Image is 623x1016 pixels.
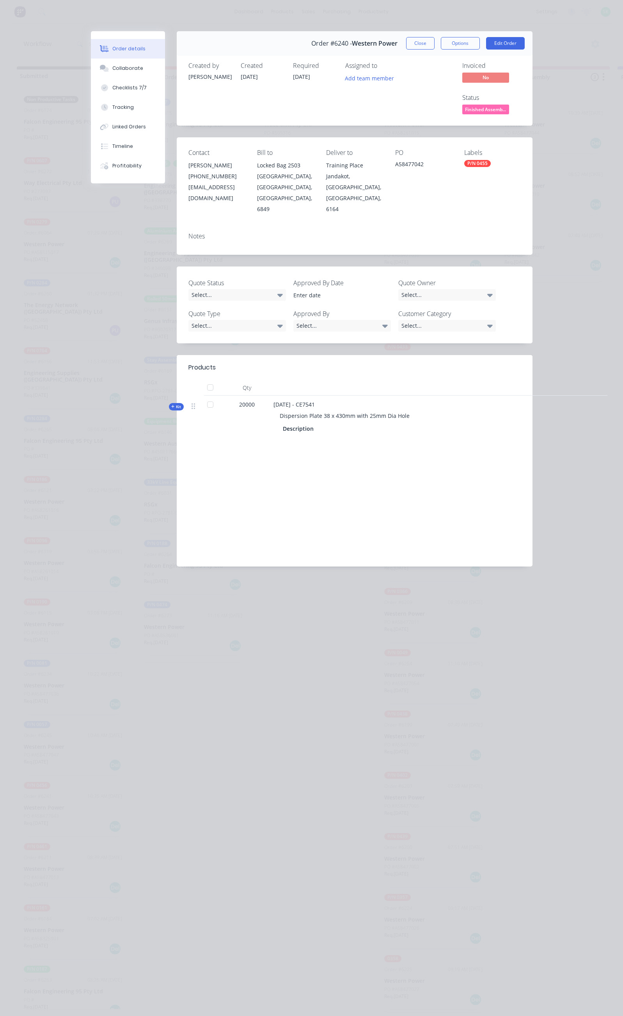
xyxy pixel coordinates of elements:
div: Description [283,423,317,434]
span: 20000 [239,400,255,409]
div: Jandakot, [GEOGRAPHIC_DATA], [GEOGRAPHIC_DATA], 6164 [326,171,383,215]
div: [PERSON_NAME] [188,160,245,171]
div: Status [462,94,521,101]
button: Edit Order [486,37,525,50]
button: Finished Assemb... [462,105,509,116]
button: Options [441,37,480,50]
button: Close [406,37,435,50]
div: Collaborate [112,65,143,72]
div: Required [293,62,336,69]
div: Order details [112,45,146,52]
div: Labels [464,149,521,156]
div: Select... [188,320,286,332]
span: No [462,73,509,82]
label: Quote Type [188,309,286,318]
button: Profitability [91,156,165,176]
span: Dispersion Plate 38 x 430mm with 25mm Dia Hole [280,412,410,419]
div: Created by [188,62,231,69]
div: Training Place [326,160,383,171]
span: Finished Assemb... [462,105,509,114]
div: Training PlaceJandakot, [GEOGRAPHIC_DATA], [GEOGRAPHIC_DATA], 6164 [326,160,383,215]
div: Timeline [112,143,133,150]
div: Bill to [257,149,314,156]
label: Quote Owner [398,278,496,288]
input: Enter date [288,290,385,301]
span: Kit [171,404,181,410]
span: Western Power [352,40,398,47]
button: Tracking [91,98,165,117]
div: [EMAIL_ADDRESS][DOMAIN_NAME] [188,182,245,204]
div: A58477042 [395,160,452,171]
button: Collaborate [91,59,165,78]
div: [PHONE_NUMBER] [188,171,245,182]
button: Linked Orders [91,117,165,137]
div: [PERSON_NAME] [188,73,231,81]
div: Created [241,62,284,69]
div: Locked Bag 2503[GEOGRAPHIC_DATA], [GEOGRAPHIC_DATA], [GEOGRAPHIC_DATA], 6849 [257,160,314,215]
div: Select... [398,320,496,332]
div: Deliver to [326,149,383,156]
label: Approved By Date [293,278,391,288]
div: Tracking [112,104,134,111]
button: Add team member [345,73,398,83]
div: Notes [188,233,521,240]
div: Linked Orders [112,123,146,130]
div: P/N 0455 [464,160,491,167]
div: Assigned to [345,62,423,69]
button: Checklists 7/7 [91,78,165,98]
span: Order #6240 - [311,40,352,47]
div: PO [395,149,452,156]
div: Products [188,363,216,372]
span: [DATE] [293,73,310,80]
div: Profitability [112,162,142,169]
div: Locked Bag 2503 [257,160,314,171]
div: Select... [293,320,391,332]
div: Select... [188,289,286,301]
label: Quote Status [188,278,286,288]
div: Qty [224,380,270,396]
div: Kit [169,403,184,410]
button: Timeline [91,137,165,156]
div: Invoiced [462,62,521,69]
div: Checklists 7/7 [112,84,147,91]
label: Customer Category [398,309,496,318]
div: [GEOGRAPHIC_DATA], [GEOGRAPHIC_DATA], [GEOGRAPHIC_DATA], 6849 [257,171,314,215]
span: [DATE] [241,73,258,80]
div: Contact [188,149,245,156]
span: [DATE] - CE7541 [273,401,315,408]
div: Select... [398,289,496,301]
div: [PERSON_NAME][PHONE_NUMBER][EMAIL_ADDRESS][DOMAIN_NAME] [188,160,245,204]
button: Add team member [341,73,398,83]
label: Approved By [293,309,391,318]
button: Order details [91,39,165,59]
